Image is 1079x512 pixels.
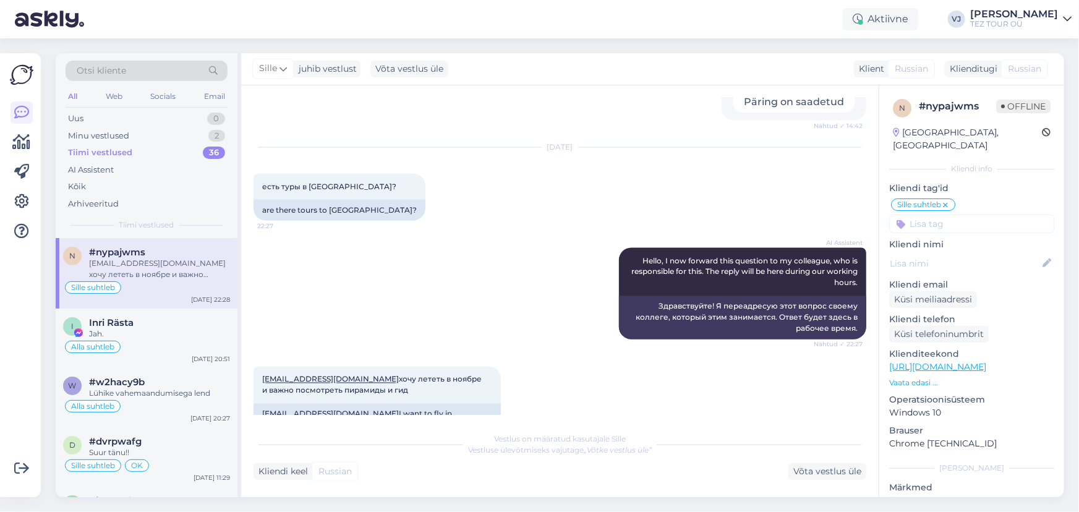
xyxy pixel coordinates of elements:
[191,295,230,304] div: [DATE] 22:28
[148,88,178,105] div: Socials
[584,445,652,454] i: „Võtke vestlus üle”
[66,88,80,105] div: All
[119,220,174,231] span: Tiimi vestlused
[889,361,986,372] a: [URL][DOMAIN_NAME]
[68,147,132,159] div: Tiimi vestlused
[203,147,225,159] div: 36
[889,393,1054,406] p: Operatsioonisüsteem
[890,257,1040,270] input: Lisa nimi
[68,113,83,125] div: Uus
[996,100,1051,113] span: Offline
[194,473,230,482] div: [DATE] 11:29
[89,317,134,328] span: Inri Rästa
[889,348,1054,361] p: Klienditeekond
[889,481,1054,494] p: Märkmed
[77,64,126,77] span: Otsi kliente
[68,130,129,142] div: Minu vestlused
[71,403,114,410] span: Alla suhtleb
[89,388,230,399] div: Lühike vahemaandumisega lend
[897,201,941,208] span: Sille suhtleb
[970,9,1058,19] div: [PERSON_NAME]
[889,182,1054,195] p: Kliendi tag'id
[889,463,1054,474] div: [PERSON_NAME]
[631,256,859,288] span: Hello, I now forward this question to my colleague, who is responsible for this. The reply will b...
[733,91,855,113] div: Päring on saadetud
[262,375,482,395] span: хочу лететь в ноябре и важно посмотреть пирамиды и гид
[89,377,145,388] span: #w2hacy9b
[89,495,131,506] span: #jtxrxzvf
[893,126,1042,152] div: [GEOGRAPHIC_DATA], [GEOGRAPHIC_DATA]
[10,63,33,87] img: Askly Logo
[254,465,308,478] div: Kliendi keel
[103,88,125,105] div: Web
[889,424,1054,437] p: Brauser
[131,462,143,469] span: OK
[71,343,114,351] span: Alla suhtleb
[814,121,863,130] span: Nähtud ✓ 14:42
[262,375,399,384] a: [EMAIL_ADDRESS][DOMAIN_NAME]
[889,377,1054,388] p: Vaata edasi ...
[899,103,905,113] span: n
[889,406,1054,419] p: Windows 10
[69,251,75,260] span: n
[788,463,866,480] div: Võta vestlus üle
[970,19,1058,29] div: TEZ TOUR OÜ
[468,445,652,454] span: Vestluse ülevõtmiseks vajutage
[843,8,918,30] div: Aktiivne
[945,62,997,75] div: Klienditugi
[254,142,866,153] div: [DATE]
[89,328,230,339] div: Jah.
[89,436,142,447] span: #dvrpwafg
[254,404,501,447] div: I want to fly in November and it is important to see the pyramids and the guide
[202,88,228,105] div: Email
[889,291,977,308] div: Küsi meiliaadressi
[71,284,115,291] span: Sille suhtleb
[814,340,863,349] span: Nähtud ✓ 22:27
[254,200,425,221] div: are there tours to [GEOGRAPHIC_DATA]?
[71,462,115,469] span: Sille suhtleb
[854,62,884,75] div: Klient
[190,414,230,423] div: [DATE] 20:27
[294,62,357,75] div: juhib vestlust
[370,61,448,77] div: Võta vestlus üle
[89,447,230,458] div: Suur tänu!!
[207,113,225,125] div: 0
[68,181,86,193] div: Kõik
[1008,62,1041,75] span: Russian
[895,62,928,75] span: Russian
[919,99,996,114] div: # nypajwms
[889,163,1054,174] div: Kliendi info
[69,440,75,450] span: d
[889,278,1054,291] p: Kliendi email
[89,247,145,258] span: #nypajwms
[259,62,277,75] span: Sille
[71,322,74,331] span: I
[970,9,1072,29] a: [PERSON_NAME]TEZ TOUR OÜ
[318,465,352,478] span: Russian
[889,215,1054,233] input: Lisa tag
[68,198,119,210] div: Arhiveeritud
[69,381,77,390] span: w
[262,409,399,419] a: [EMAIL_ADDRESS][DOMAIN_NAME]
[68,164,114,176] div: AI Assistent
[889,326,989,343] div: Küsi telefoninumbrit
[208,130,225,142] div: 2
[192,354,230,364] div: [DATE] 20:51
[257,221,304,231] span: 22:27
[619,296,866,339] div: Здравствуйте! Я переадресую этот вопрос своему коллеге, который этим занимается. Ответ будет здес...
[262,182,396,191] span: есть туры в [GEOGRAPHIC_DATA]?
[89,258,230,280] div: [EMAIL_ADDRESS][DOMAIN_NAME] хочу лететь в ноябре и важно посмотреть пирамиды и гид
[889,437,1054,450] p: Chrome [TECHNICAL_ID]
[816,238,863,247] span: AI Assistent
[948,11,965,28] div: VJ
[889,238,1054,251] p: Kliendi nimi
[889,313,1054,326] p: Kliendi telefon
[494,434,626,443] span: Vestlus on määratud kasutajale Sille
